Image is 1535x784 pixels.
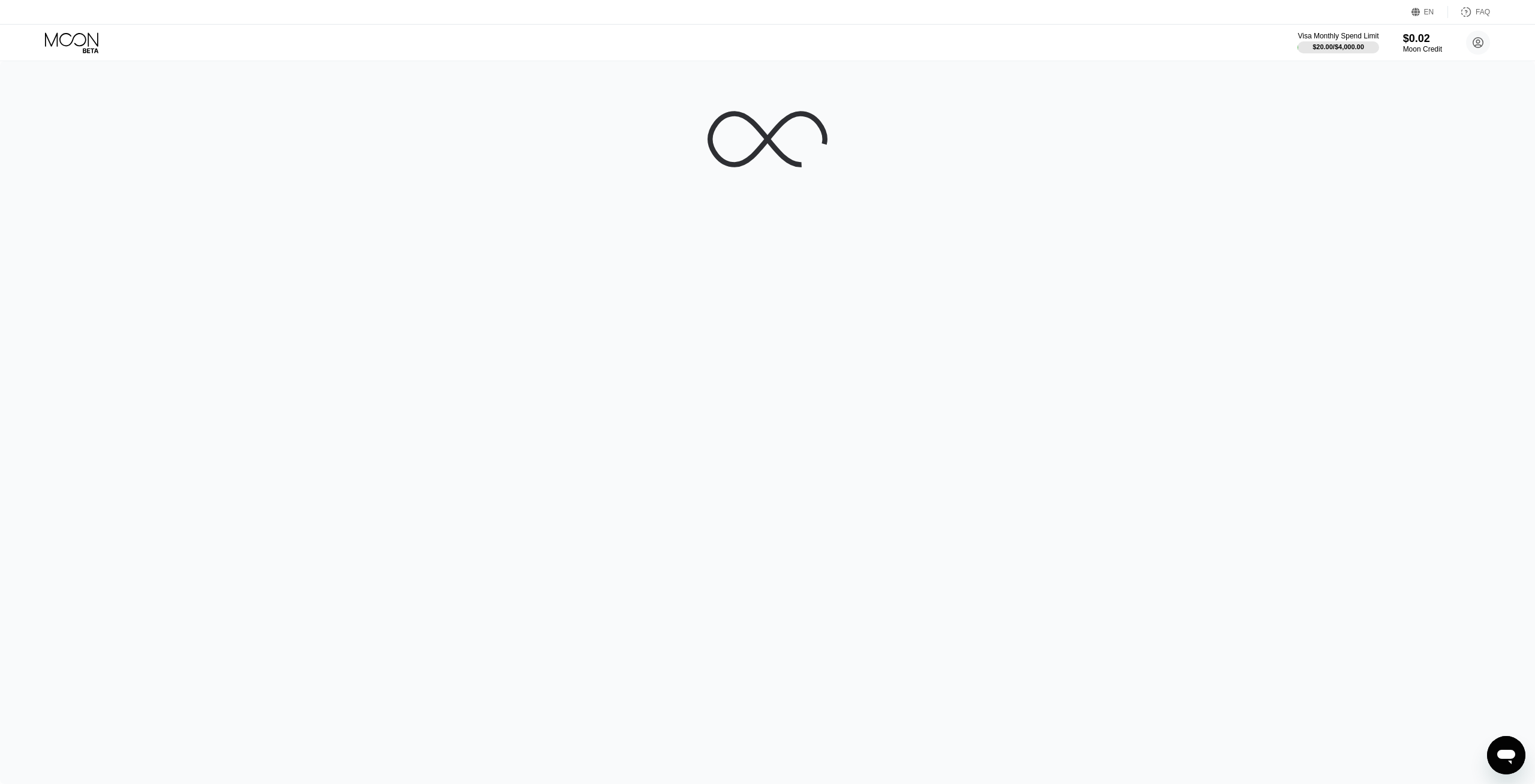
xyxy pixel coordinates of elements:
[1487,736,1525,774] iframe: Button to launch messaging window
[1298,32,1379,40] div: Visa Monthly Spend Limit
[1411,6,1448,18] div: EN
[1313,43,1364,50] div: $20.00 / $4,000.00
[1448,6,1490,18] div: FAQ
[1298,32,1379,53] div: Visa Monthly Spend Limit$20.00/$4,000.00
[1403,45,1442,53] div: Moon Credit
[1403,32,1442,45] div: $0.02
[1403,32,1442,53] div: $0.02Moon Credit
[1476,8,1490,16] div: FAQ
[1424,8,1434,16] div: EN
